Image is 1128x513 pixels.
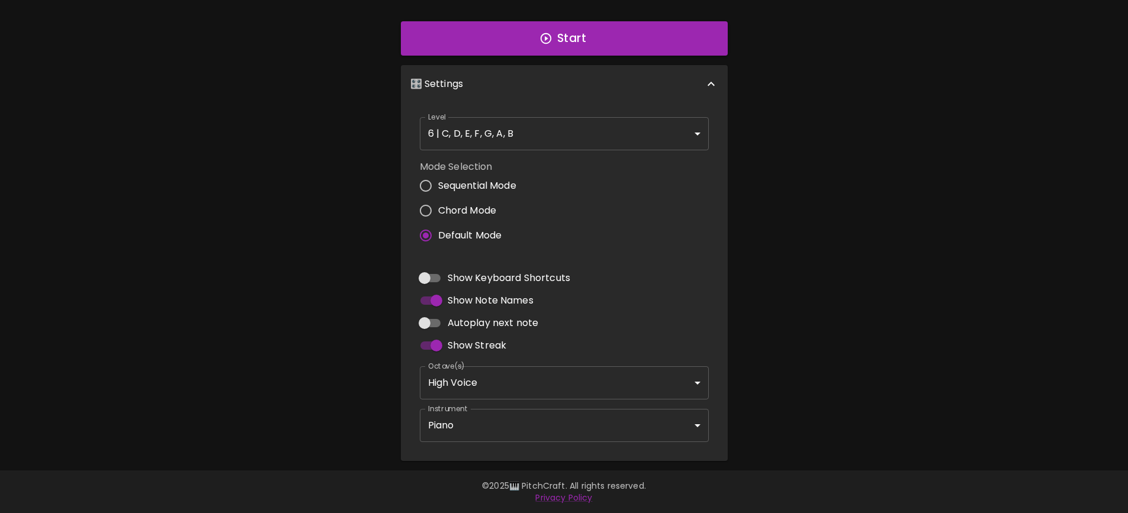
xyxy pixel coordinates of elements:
div: 6 | C, D, E, F, G, A, B [420,117,709,150]
p: © 2025 🎹 PitchCraft. All rights reserved. [223,480,905,492]
div: High Voice [420,366,709,399]
span: Show Keyboard Shortcuts [448,271,570,285]
label: Level [428,112,446,122]
button: Start [401,21,728,56]
a: Privacy Policy [535,492,592,504]
div: Piano [420,409,709,442]
span: Autoplay next note [448,316,539,330]
label: Instrument [428,404,468,414]
span: Show Note Names [448,293,534,308]
div: 🎛️ Settings [401,65,728,103]
p: 🎛️ Settings [410,77,464,91]
label: Mode Selection [420,160,526,173]
label: Octave(s) [428,361,465,371]
span: Show Streak [448,338,507,353]
span: Chord Mode [438,204,497,218]
span: Default Mode [438,228,502,243]
span: Sequential Mode [438,179,516,193]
